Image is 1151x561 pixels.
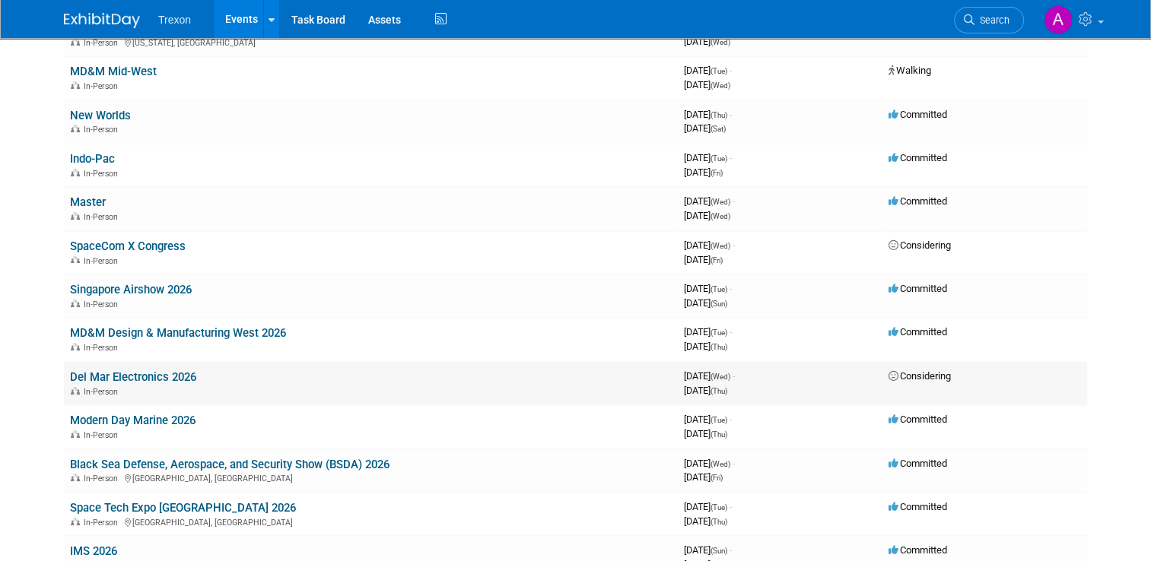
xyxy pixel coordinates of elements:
[71,38,80,46] img: In-Person Event
[71,212,80,220] img: In-Person Event
[684,341,727,352] span: [DATE]
[711,81,730,90] span: (Wed)
[711,343,727,351] span: (Thu)
[733,195,735,207] span: -
[684,239,735,251] span: [DATE]
[84,343,122,353] span: In-Person
[711,169,723,177] span: (Fri)
[84,38,122,48] span: In-Person
[889,501,947,512] span: Committed
[70,283,192,296] a: Singapore Airshow 2026
[684,65,732,76] span: [DATE]
[71,518,80,525] img: In-Person Event
[889,152,947,163] span: Committed
[733,239,735,251] span: -
[71,387,80,395] img: In-Person Event
[889,326,947,338] span: Committed
[158,14,191,26] span: Trexon
[730,283,732,294] span: -
[70,36,672,48] div: [US_STATE], [GEOGRAPHIC_DATA]
[711,503,727,512] span: (Tue)
[889,195,947,207] span: Committed
[84,387,122,397] span: In-Person
[684,297,727,309] span: [DATE]
[684,544,732,556] span: [DATE]
[71,256,80,264] img: In-Person Event
[711,285,727,293] span: (Tue)
[84,81,122,91] span: In-Person
[684,166,723,178] span: [DATE]
[84,300,122,309] span: In-Person
[975,14,1010,26] span: Search
[70,109,131,122] a: New Worlds
[711,212,730,220] span: (Wed)
[684,152,732,163] span: [DATE]
[730,65,732,76] span: -
[71,169,80,176] img: In-Person Event
[711,518,727,526] span: (Thu)
[684,414,732,425] span: [DATE]
[889,239,951,251] span: Considering
[954,7,1024,33] a: Search
[684,428,727,439] span: [DATE]
[684,283,732,294] span: [DATE]
[711,242,730,250] span: (Wed)
[84,256,122,266] span: In-Person
[684,458,735,469] span: [DATE]
[71,474,80,481] img: In-Person Event
[84,169,122,179] span: In-Person
[711,372,730,381] span: (Wed)
[684,195,735,207] span: [DATE]
[711,38,730,46] span: (Wed)
[70,458,389,471] a: Black Sea Defense, Aerospace, and Security Show (BSDA) 2026
[711,547,727,555] span: (Sun)
[684,385,727,396] span: [DATE]
[70,501,296,515] a: Space Tech Expo [GEOGRAPHIC_DATA] 2026
[684,109,732,120] span: [DATE]
[684,326,732,338] span: [DATE]
[730,326,732,338] span: -
[684,501,732,512] span: [DATE]
[70,326,286,340] a: MD&M Design & Manufacturing West 2026
[71,125,80,132] img: In-Person Event
[684,471,723,483] span: [DATE]
[711,460,730,468] span: (Wed)
[711,67,727,75] span: (Tue)
[711,430,727,439] span: (Thu)
[684,79,730,90] span: [DATE]
[684,210,730,221] span: [DATE]
[684,36,730,47] span: [DATE]
[730,501,732,512] span: -
[889,370,951,382] span: Considering
[1044,5,1073,34] img: Anna-Marie Lance
[711,256,723,265] span: (Fri)
[711,328,727,337] span: (Tue)
[889,65,931,76] span: Walking
[889,109,947,120] span: Committed
[711,300,727,308] span: (Sun)
[730,152,732,163] span: -
[711,416,727,424] span: (Tue)
[70,195,106,209] a: Master
[684,515,727,527] span: [DATE]
[733,370,735,382] span: -
[889,544,947,556] span: Committed
[84,212,122,222] span: In-Person
[84,474,122,483] span: In-Person
[711,154,727,163] span: (Tue)
[84,125,122,135] span: In-Person
[684,122,726,134] span: [DATE]
[70,239,186,253] a: SpaceCom X Congress
[684,370,735,382] span: [DATE]
[730,414,732,425] span: -
[64,13,140,28] img: ExhibitDay
[730,544,732,556] span: -
[70,370,196,384] a: Del Mar Electronics 2026
[684,254,723,265] span: [DATE]
[70,544,117,558] a: IMS 2026
[711,198,730,206] span: (Wed)
[71,343,80,350] img: In-Person Event
[70,65,157,78] a: MD&M Mid-West
[733,458,735,469] span: -
[71,81,80,89] img: In-Person Event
